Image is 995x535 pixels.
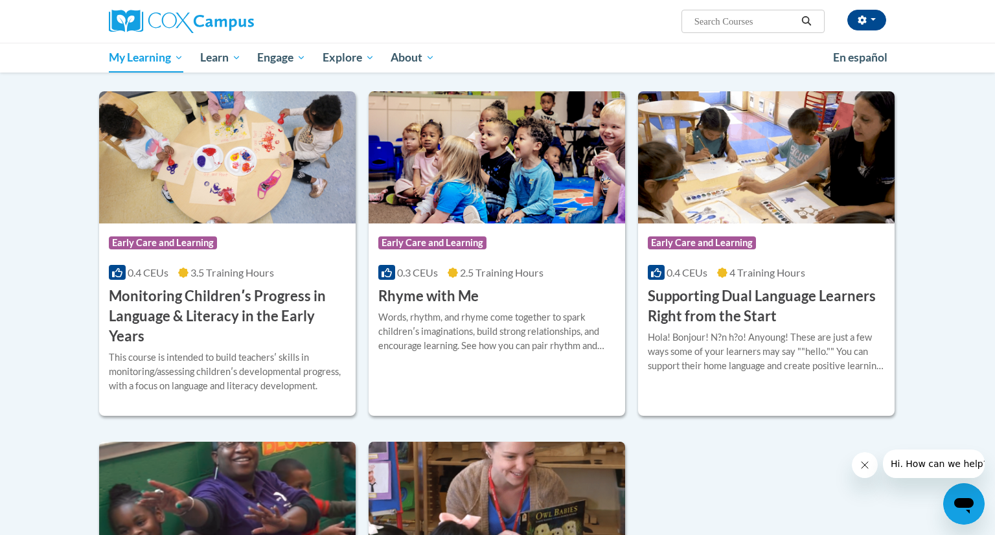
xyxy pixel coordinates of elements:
button: Search [797,14,816,29]
a: Course LogoEarly Care and Learning0.3 CEUs2.5 Training Hours Rhyme with MeWords, rhythm, and rhym... [369,91,625,416]
h3: Monitoring Childrenʹs Progress in Language & Literacy in the Early Years [109,286,346,346]
div: Main menu [89,43,906,73]
button: Account Settings [847,10,886,30]
img: Course Logo [638,91,895,223]
img: Course Logo [99,91,356,223]
a: Course LogoEarly Care and Learning0.4 CEUs4 Training Hours Supporting Dual Language Learners Righ... [638,91,895,416]
span: 0.3 CEUs [397,266,438,279]
iframe: Close message [852,452,878,478]
span: About [391,50,435,65]
span: Explore [323,50,374,65]
img: Course Logo [369,91,625,223]
h3: Supporting Dual Language Learners Right from the Start [648,286,885,326]
a: Explore [314,43,383,73]
span: 0.4 CEUs [667,266,707,279]
span: 0.4 CEUs [128,266,168,279]
span: Early Care and Learning [109,236,217,249]
div: Words, rhythm, and rhyme come together to spark childrenʹs imaginations, build strong relationshi... [378,310,615,353]
div: This course is intended to build teachersʹ skills in monitoring/assessing childrenʹs developmenta... [109,350,346,393]
img: Cox Campus [109,10,254,33]
span: Early Care and Learning [648,236,756,249]
span: En español [833,51,887,64]
a: Course LogoEarly Care and Learning0.4 CEUs3.5 Training Hours Monitoring Childrenʹs Progress in La... [99,91,356,416]
input: Search Courses [693,14,797,29]
span: 4 Training Hours [729,266,805,279]
a: About [383,43,444,73]
span: Engage [257,50,306,65]
span: Early Care and Learning [378,236,486,249]
span: 3.5 Training Hours [190,266,274,279]
a: Learn [192,43,249,73]
a: Cox Campus [109,10,355,33]
span: My Learning [109,50,183,65]
div: Hola! Bonjour! N?n h?o! Anyoung! These are just a few ways some of your learners may say ""hello.... [648,330,885,373]
iframe: Button to launch messaging window [943,483,985,525]
a: Engage [249,43,314,73]
h3: Rhyme with Me [378,286,479,306]
iframe: Message from company [883,450,985,478]
a: My Learning [100,43,192,73]
span: Hi. How can we help? [8,9,105,19]
span: Learn [200,50,241,65]
a: En español [825,44,896,71]
span: 2.5 Training Hours [460,266,543,279]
